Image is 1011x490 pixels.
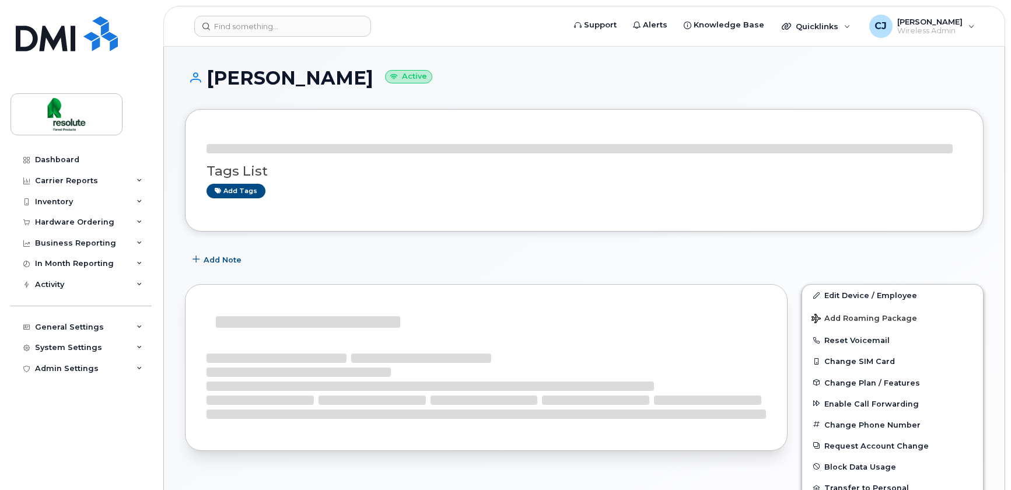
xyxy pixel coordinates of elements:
h3: Tags List [207,164,962,178]
span: Add Note [204,254,242,265]
span: Add Roaming Package [811,314,917,325]
span: Enable Call Forwarding [824,399,919,408]
button: Change Plan / Features [802,372,983,393]
button: Request Account Change [802,435,983,456]
span: Change Plan / Features [824,378,920,387]
button: Change SIM Card [802,351,983,372]
button: Reset Voicemail [802,330,983,351]
button: Block Data Usage [802,456,983,477]
button: Enable Call Forwarding [802,393,983,414]
small: Active [385,70,432,83]
a: Edit Device / Employee [802,285,983,306]
button: Change Phone Number [802,414,983,435]
h1: [PERSON_NAME] [185,68,984,88]
a: Add tags [207,184,265,198]
button: Add Note [185,249,251,270]
button: Add Roaming Package [802,306,983,330]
